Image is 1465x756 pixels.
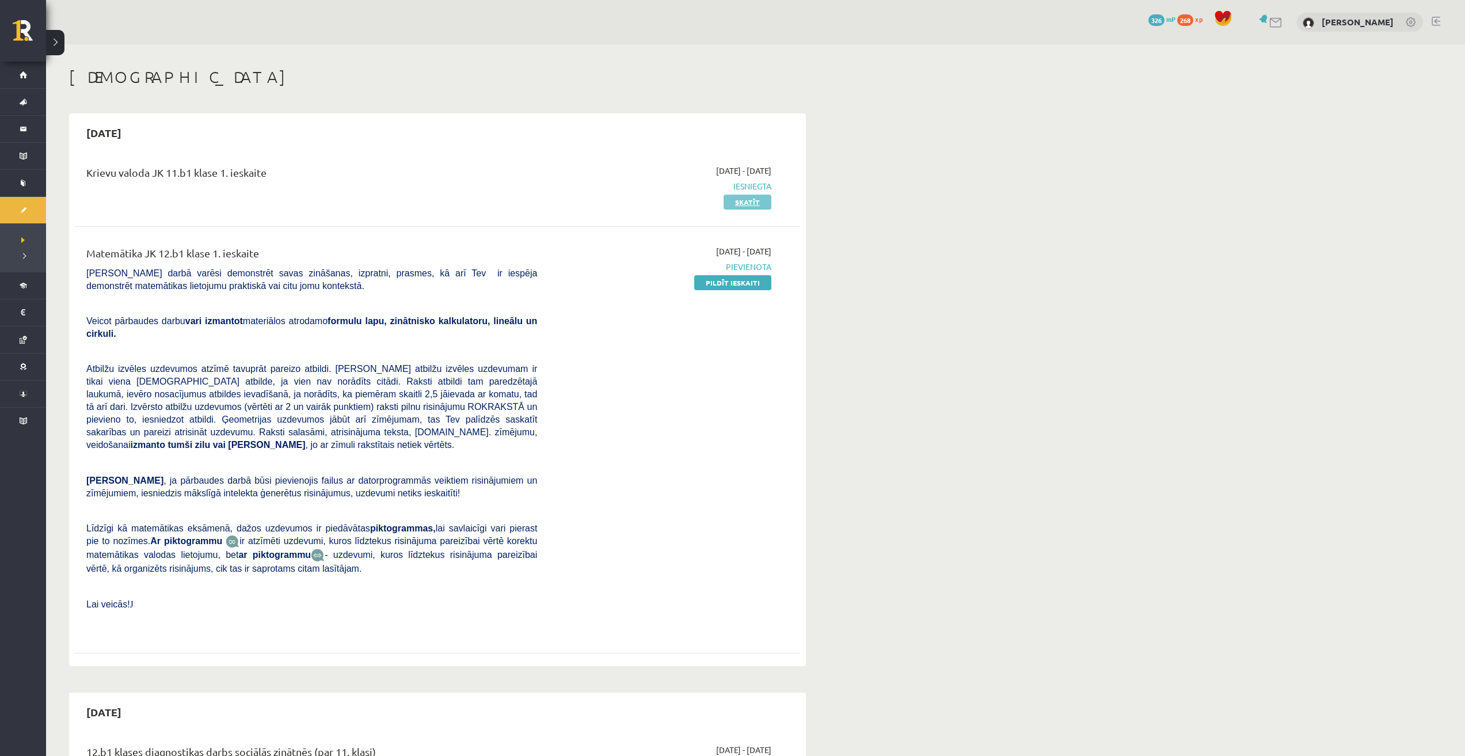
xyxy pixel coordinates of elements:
[238,550,311,560] b: ar piktogrammu
[1177,14,1193,26] span: 268
[86,316,537,339] b: formulu lapu, zinātnisko kalkulatoru, lineālu un cirkuli.
[716,245,771,257] span: [DATE] - [DATE]
[86,476,537,498] span: , ja pārbaudes darbā būsi pievienojis failus ar datorprogrammās veiktiem risinājumiem un zīmējumi...
[1166,14,1175,24] span: mP
[86,536,537,560] span: ir atzīmēti uzdevumi, kuros līdztekus risinājuma pareizībai vērtē korektu matemātikas valodas lie...
[1195,14,1203,24] span: xp
[716,744,771,756] span: [DATE] - [DATE]
[226,535,239,548] img: JfuEzvunn4EvwAAAAASUVORK5CYII=
[86,523,537,546] span: Līdzīgi kā matemātikas eksāmenā, dažos uzdevumos ir piedāvātas lai savlaicīgi vari pierast pie to...
[75,698,133,725] h2: [DATE]
[554,261,771,273] span: Pievienota
[1322,16,1394,28] a: [PERSON_NAME]
[86,268,537,291] span: [PERSON_NAME] darbā varēsi demonstrēt savas zināšanas, izpratni, prasmes, kā arī Tev ir iespēja d...
[86,165,537,186] div: Krievu valoda JK 11.b1 klase 1. ieskaite
[168,440,305,450] b: tumši zilu vai [PERSON_NAME]
[13,20,46,49] a: Rīgas 1. Tālmācības vidusskola
[716,165,771,177] span: [DATE] - [DATE]
[554,180,771,192] span: Iesniegta
[130,599,134,609] span: J
[69,67,806,87] h1: [DEMOGRAPHIC_DATA]
[131,440,165,450] b: izmanto
[86,316,537,339] span: Veicot pārbaudes darbu materiālos atrodamo
[150,536,222,546] b: Ar piktogrammu
[1148,14,1175,24] a: 326 mP
[694,275,771,290] a: Pildīt ieskaiti
[86,245,537,267] div: Matemātika JK 12.b1 klase 1. ieskaite
[370,523,436,533] b: piktogrammas,
[185,316,243,326] b: vari izmantot
[86,476,163,485] span: [PERSON_NAME]
[311,549,325,562] img: wKvN42sLe3LLwAAAABJRU5ErkJggg==
[86,599,130,609] span: Lai veicās!
[86,364,537,450] span: Atbilžu izvēles uzdevumos atzīmē tavuprāt pareizo atbildi. [PERSON_NAME] atbilžu izvēles uzdevuma...
[1303,17,1314,29] img: Dāvids Babans
[724,195,771,210] a: Skatīt
[1177,14,1208,24] a: 268 xp
[75,119,133,146] h2: [DATE]
[1148,14,1165,26] span: 326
